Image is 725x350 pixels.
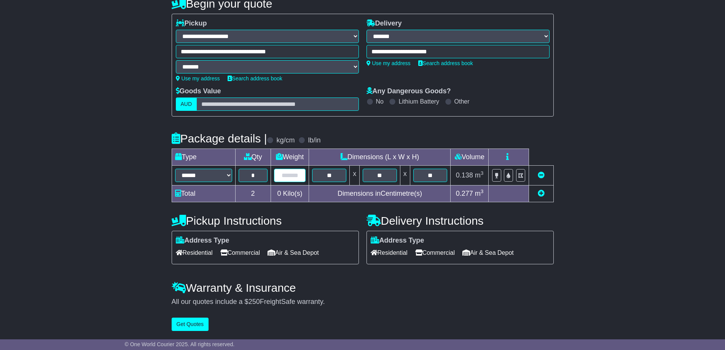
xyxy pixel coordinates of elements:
[398,98,439,105] label: Lithium Battery
[176,247,213,259] span: Residential
[176,19,207,28] label: Pickup
[481,189,484,194] sup: 3
[172,318,209,331] button: Get Quotes
[376,98,384,105] label: No
[172,298,554,306] div: All our quotes include a $ FreightSafe warranty.
[371,237,424,245] label: Address Type
[172,132,267,145] h4: Package details |
[462,247,514,259] span: Air & Sea Depot
[277,190,281,197] span: 0
[125,341,235,347] span: © One World Courier 2025. All rights reserved.
[538,171,545,179] a: Remove this item
[268,247,319,259] span: Air & Sea Depot
[249,298,260,305] span: 250
[475,190,484,197] span: m
[176,97,197,111] label: AUD
[176,75,220,82] a: Use my address
[172,214,359,227] h4: Pickup Instructions
[418,60,473,66] a: Search address book
[538,190,545,197] a: Add new item
[400,166,410,185] td: x
[271,185,309,202] td: Kilo(s)
[176,87,221,96] label: Goods Value
[366,87,451,96] label: Any Dangerous Goods?
[481,170,484,176] sup: 3
[456,171,473,179] span: 0.138
[366,60,411,66] a: Use my address
[451,149,489,166] td: Volume
[176,237,229,245] label: Address Type
[309,185,451,202] td: Dimensions in Centimetre(s)
[366,214,554,227] h4: Delivery Instructions
[371,247,408,259] span: Residential
[308,136,320,145] label: lb/in
[350,166,360,185] td: x
[235,185,271,202] td: 2
[228,75,282,82] a: Search address book
[235,149,271,166] td: Qty
[475,171,484,179] span: m
[172,149,235,166] td: Type
[172,185,235,202] td: Total
[454,98,470,105] label: Other
[456,190,473,197] span: 0.277
[309,149,451,166] td: Dimensions (L x W x H)
[366,19,402,28] label: Delivery
[271,149,309,166] td: Weight
[276,136,295,145] label: kg/cm
[415,247,455,259] span: Commercial
[220,247,260,259] span: Commercial
[172,281,554,294] h4: Warranty & Insurance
